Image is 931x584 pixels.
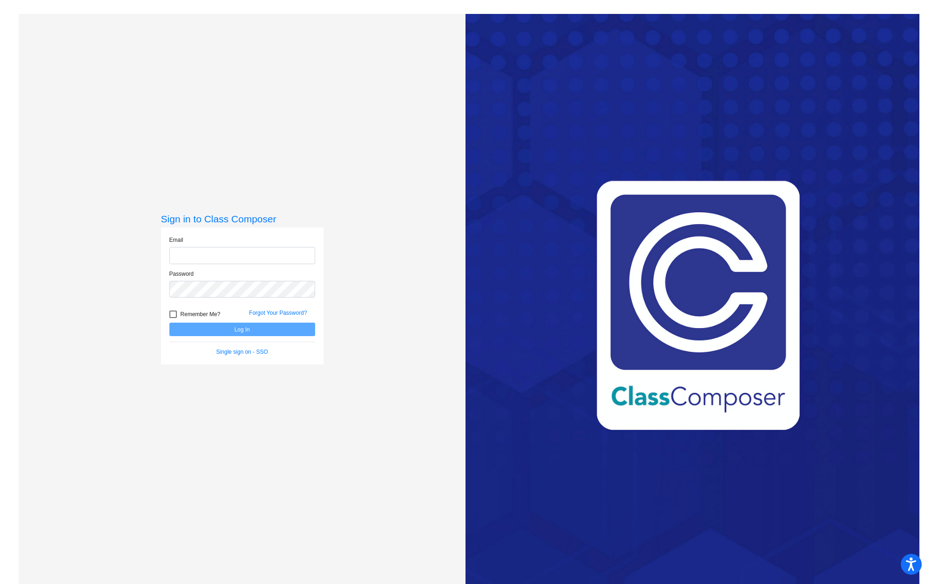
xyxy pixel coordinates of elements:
label: Email [169,236,183,244]
button: Log In [169,323,315,336]
label: Password [169,270,194,278]
a: Single sign on - SSO [216,349,268,355]
a: Forgot Your Password? [249,310,307,316]
span: Remember Me? [181,309,220,320]
h3: Sign in to Class Composer [161,213,323,225]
